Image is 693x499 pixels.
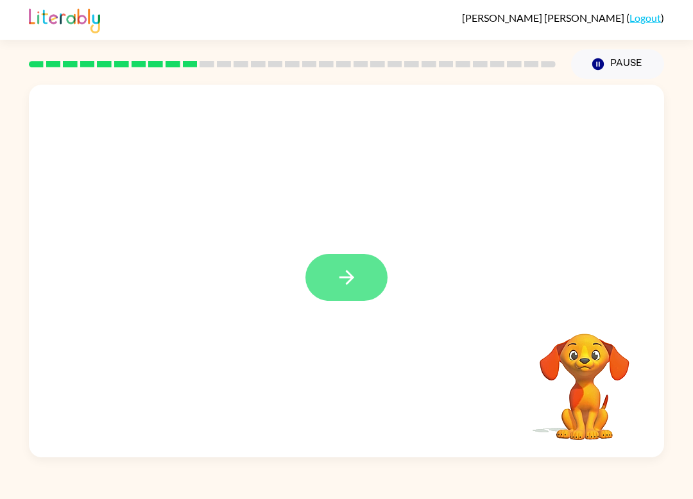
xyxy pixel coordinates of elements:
div: ( ) [462,12,664,24]
img: Literably [29,5,100,33]
a: Logout [629,12,661,24]
span: [PERSON_NAME] [PERSON_NAME] [462,12,626,24]
video: Your browser must support playing .mp4 files to use Literably. Please try using another browser. [520,314,649,442]
button: Pause [571,49,664,79]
